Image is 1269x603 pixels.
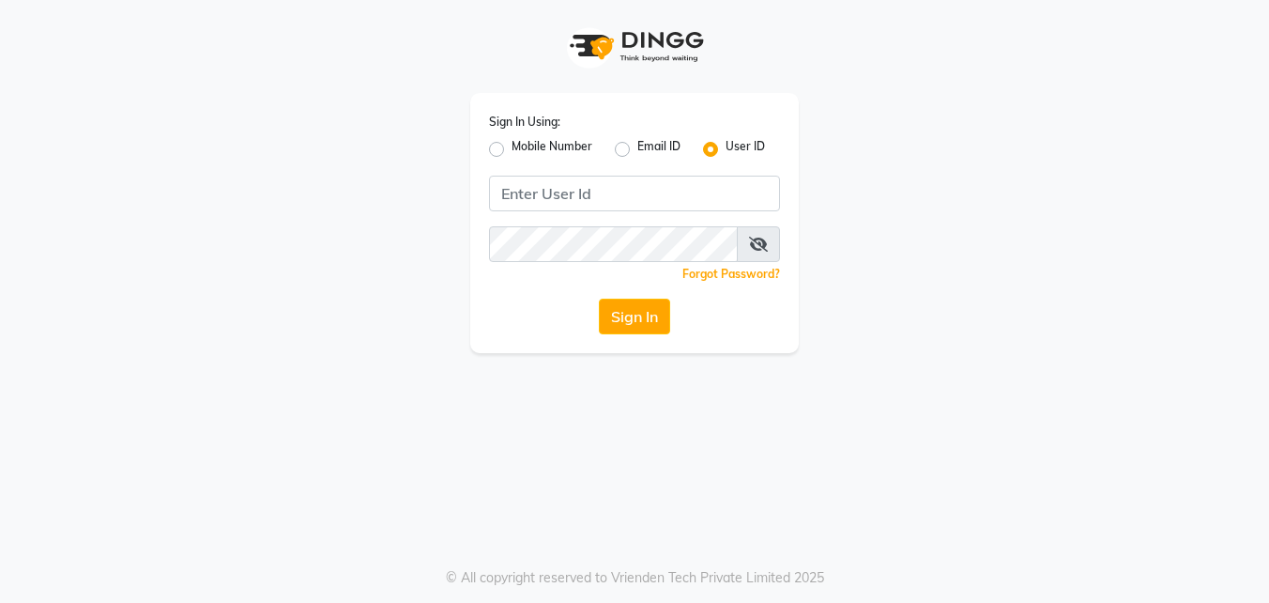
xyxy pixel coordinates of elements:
[489,114,560,131] label: Sign In Using:
[599,299,670,334] button: Sign In
[726,138,765,161] label: User ID
[559,19,710,74] img: logo1.svg
[637,138,680,161] label: Email ID
[489,226,738,262] input: Username
[512,138,592,161] label: Mobile Number
[682,267,780,281] a: Forgot Password?
[489,176,780,211] input: Username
